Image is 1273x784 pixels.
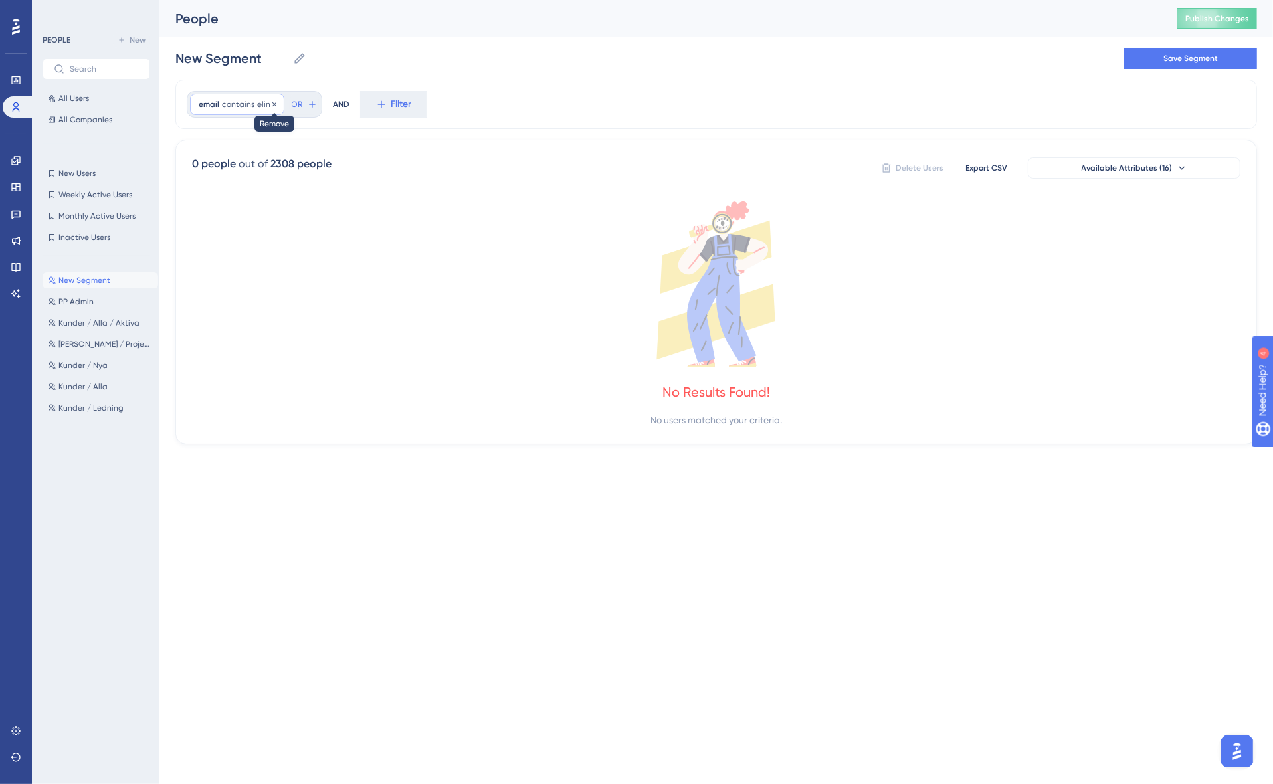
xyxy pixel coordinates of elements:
[175,9,1144,28] div: People
[58,114,112,125] span: All Companies
[192,156,236,172] div: 0 people
[58,403,124,413] span: Kunder / Ledning
[58,211,136,221] span: Monthly Active Users
[360,91,427,118] button: Filter
[58,93,89,104] span: All Users
[896,163,943,173] span: Delete Users
[58,339,153,349] span: [PERSON_NAME] / Projektledare
[43,336,158,352] button: [PERSON_NAME] / Projektledare
[1028,157,1240,179] button: Available Attributes (16)
[1177,8,1257,29] button: Publish Changes
[199,99,219,110] span: email
[175,49,288,68] input: Segment Name
[43,400,158,416] button: Kunder / Ledning
[43,35,70,45] div: PEOPLE
[239,156,268,172] div: out of
[333,91,349,118] div: AND
[58,360,108,371] span: Kunder / Nya
[662,383,770,401] div: No Results Found!
[43,357,158,373] button: Kunder / Nya
[70,64,139,74] input: Search
[113,32,150,48] button: New
[58,296,94,307] span: PP Admin
[1124,48,1257,69] button: Save Segment
[43,165,150,181] button: New Users
[953,157,1020,179] button: Export CSV
[257,99,276,110] span: elina
[292,99,303,110] span: OR
[58,168,96,179] span: New Users
[43,90,150,106] button: All Users
[43,208,150,224] button: Monthly Active Users
[290,94,319,115] button: OR
[58,232,110,243] span: Inactive Users
[43,294,158,310] button: PP Admin
[879,157,945,179] button: Delete Users
[43,229,150,245] button: Inactive Users
[391,96,412,112] span: Filter
[270,156,332,172] div: 2308 people
[1163,53,1218,64] span: Save Segment
[43,187,150,203] button: Weekly Active Users
[43,379,158,395] button: Kunder / Alla
[650,412,782,428] div: No users matched your criteria.
[1185,13,1249,24] span: Publish Changes
[43,272,158,288] button: New Segment
[58,275,110,286] span: New Segment
[58,318,140,328] span: Kunder / Alla / Aktiva
[222,99,254,110] span: contains
[1217,732,1257,771] iframe: UserGuiding AI Assistant Launcher
[1082,163,1173,173] span: Available Attributes (16)
[43,112,150,128] button: All Companies
[92,7,96,17] div: 4
[130,35,146,45] span: New
[58,189,132,200] span: Weekly Active Users
[43,315,158,331] button: Kunder / Alla / Aktiva
[31,3,83,19] span: Need Help?
[966,163,1008,173] span: Export CSV
[58,381,108,392] span: Kunder / Alla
